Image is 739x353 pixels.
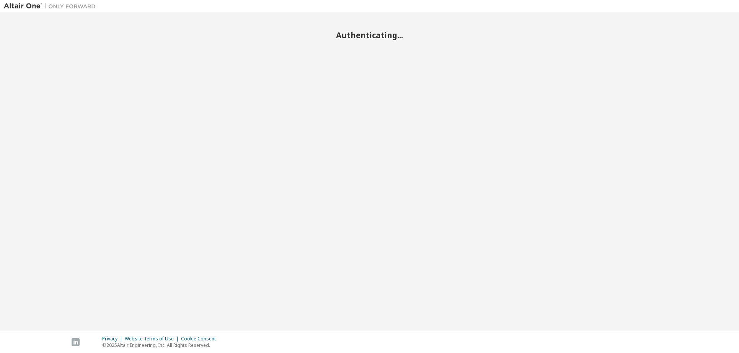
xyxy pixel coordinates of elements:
[72,338,80,346] img: linkedin.svg
[4,2,100,10] img: Altair One
[102,342,220,348] p: © 2025 Altair Engineering, Inc. All Rights Reserved.
[4,30,735,40] h2: Authenticating...
[102,336,125,342] div: Privacy
[125,336,181,342] div: Website Terms of Use
[181,336,220,342] div: Cookie Consent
